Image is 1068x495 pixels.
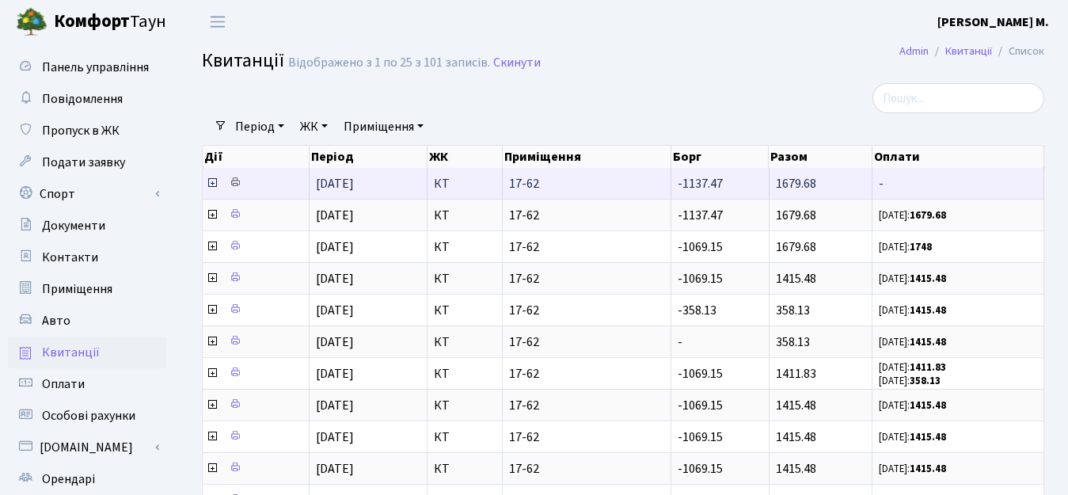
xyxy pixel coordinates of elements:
[879,303,946,318] small: [DATE]:
[434,304,496,317] span: КТ
[316,460,354,478] span: [DATE]
[879,177,1037,190] span: -
[879,272,946,286] small: [DATE]:
[8,242,166,273] a: Контакти
[509,241,663,253] span: 17-62
[42,280,112,298] span: Приміщення
[229,113,291,140] a: Період
[671,146,770,168] th: Борг
[8,83,166,115] a: Повідомлення
[8,432,166,463] a: [DOMAIN_NAME]
[776,428,816,446] span: 1415.48
[288,55,490,70] div: Відображено з 1 по 25 з 101 записів.
[8,115,166,147] a: Пропуск в ЖК
[294,113,334,140] a: ЖК
[879,240,932,254] small: [DATE]:
[316,175,354,192] span: [DATE]
[776,302,810,319] span: 358.13
[8,51,166,83] a: Панель управління
[509,399,663,412] span: 17-62
[316,270,354,287] span: [DATE]
[316,365,354,383] span: [DATE]
[434,209,496,222] span: КТ
[316,302,354,319] span: [DATE]
[8,210,166,242] a: Документи
[434,367,496,380] span: КТ
[42,407,135,425] span: Особові рахунки
[910,398,946,413] b: 1415.48
[678,302,716,319] span: -358.13
[678,207,723,224] span: -1137.47
[316,333,354,351] span: [DATE]
[434,272,496,285] span: КТ
[316,397,354,414] span: [DATE]
[434,431,496,444] span: КТ
[509,177,663,190] span: 17-62
[8,273,166,305] a: Приміщення
[202,47,284,74] span: Квитанції
[910,240,932,254] b: 1748
[937,13,1049,31] b: [PERSON_NAME] М.
[678,238,723,256] span: -1069.15
[42,122,120,139] span: Пропуск в ЖК
[8,368,166,400] a: Оплати
[42,470,95,488] span: Орендарі
[509,336,663,348] span: 17-62
[910,335,946,349] b: 1415.48
[678,365,723,383] span: -1069.15
[992,43,1044,60] li: Список
[872,146,1044,168] th: Оплати
[503,146,671,168] th: Приміщення
[434,463,496,475] span: КТ
[316,428,354,446] span: [DATE]
[434,336,496,348] span: КТ
[42,312,70,329] span: Авто
[910,272,946,286] b: 1415.48
[678,270,723,287] span: -1069.15
[42,90,123,108] span: Повідомлення
[509,431,663,444] span: 17-62
[434,177,496,190] span: КТ
[879,208,946,223] small: [DATE]:
[42,59,149,76] span: Панель управління
[776,333,810,351] span: 358.13
[8,305,166,337] a: Авто
[776,270,816,287] span: 1415.48
[8,337,166,368] a: Квитанції
[428,146,504,168] th: ЖК
[8,463,166,495] a: Орендарі
[434,399,496,412] span: КТ
[776,238,816,256] span: 1679.68
[776,397,816,414] span: 1415.48
[16,6,48,38] img: logo.png
[879,335,946,349] small: [DATE]:
[769,146,872,168] th: Разом
[42,217,105,234] span: Документи
[310,146,428,168] th: Період
[899,43,929,59] a: Admin
[42,375,85,393] span: Оплати
[910,208,946,223] b: 1679.68
[678,460,723,478] span: -1069.15
[879,462,946,476] small: [DATE]:
[203,146,310,168] th: Дії
[509,304,663,317] span: 17-62
[776,175,816,192] span: 1679.68
[509,272,663,285] span: 17-62
[509,367,663,380] span: 17-62
[945,43,992,59] a: Квитанції
[8,400,166,432] a: Особові рахунки
[872,83,1044,113] input: Пошук...
[879,360,946,375] small: [DATE]:
[879,398,946,413] small: [DATE]:
[42,154,125,171] span: Подати заявку
[42,249,98,266] span: Контакти
[678,397,723,414] span: -1069.15
[198,9,238,35] button: Переключити навігацію
[876,35,1068,68] nav: breadcrumb
[879,430,946,444] small: [DATE]:
[493,55,541,70] a: Скинути
[937,13,1049,32] a: [PERSON_NAME] М.
[910,462,946,476] b: 1415.48
[8,147,166,178] a: Подати заявку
